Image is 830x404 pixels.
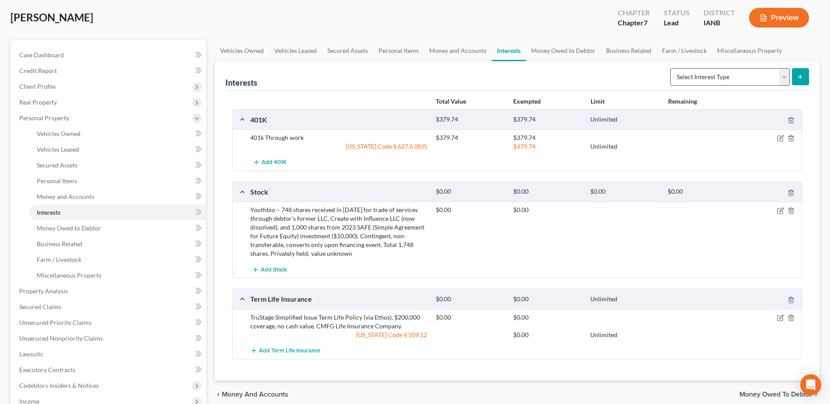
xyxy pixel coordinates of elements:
[712,40,787,61] a: Miscellaneous Property
[373,40,424,61] a: Personal Items
[11,11,93,24] span: [PERSON_NAME]
[664,8,690,18] div: Status
[30,142,206,157] a: Vehicles Leased
[586,142,663,151] div: Unlimited
[704,18,735,28] div: IANB
[509,205,586,214] div: $0.00
[222,391,288,398] span: Money and Accounts
[37,240,82,247] span: Business Related
[37,224,101,232] span: Money Owed to Debtor
[509,115,586,124] div: $379.74
[37,146,79,153] span: Vehicles Leased
[37,130,81,137] span: Vehicles Owned
[215,391,288,398] button: chevron_left Money and Accounts
[431,205,509,214] div: $0.00
[586,295,663,303] div: Unlimited
[644,18,648,27] span: 7
[586,188,663,196] div: $0.00
[246,133,431,142] div: 401k Through work
[215,40,269,61] a: Vehicles Owned
[601,40,657,61] a: Business Related
[436,98,466,105] strong: Total Value
[37,161,77,169] span: Secured Assets
[509,188,586,196] div: $0.00
[262,159,287,166] span: Add 401K
[246,205,431,258] div: Youthbio – 748 shares received in [DATE] for trade of services through debtor’s former LLC, Creat...
[259,347,320,354] span: Add Term Life Insurance
[586,331,663,339] div: Unlimited
[250,261,289,278] button: Add Stock
[30,252,206,268] a: Farm / Livestock
[739,391,819,398] button: Money Owed to Debtor chevron_right
[322,40,373,61] a: Secured Assets
[509,133,586,142] div: $379.74
[800,374,821,395] div: Open Intercom Messenger
[739,391,812,398] span: Money Owed to Debtor
[431,133,509,142] div: $379.74
[30,189,206,205] a: Money and Accounts
[246,294,431,303] div: Term Life Insurance
[19,382,99,389] span: Codebtors Insiders & Notices
[19,83,56,90] span: Client Profile
[513,98,541,105] strong: Exempted
[30,268,206,283] a: Miscellaneous Property
[586,115,663,124] div: Unlimited
[509,313,586,322] div: $0.00
[431,295,509,303] div: $0.00
[261,266,287,273] span: Add Stock
[12,63,206,79] a: Credit Report
[19,114,69,122] span: Personal Property
[246,142,431,151] div: [US_STATE] Code § 627.6 (8)(f)
[19,51,64,59] span: Case Dashboard
[431,313,509,322] div: $0.00
[591,98,605,105] strong: Limit
[19,366,75,373] span: Executory Contracts
[37,177,77,185] span: Personal Items
[424,40,492,61] a: Money and Accounts
[30,220,206,236] a: Money Owed to Debtor
[509,331,586,339] div: $0.00
[19,319,91,326] span: Unsecured Priority Claims
[526,40,601,61] a: Money Owed to Debtor
[618,8,650,18] div: Chapter
[509,295,586,303] div: $0.00
[37,256,81,263] span: Farm / Livestock
[668,98,697,105] strong: Remaining
[704,8,735,18] div: District
[618,18,650,28] div: Chapter
[30,157,206,173] a: Secured Assets
[12,47,206,63] a: Case Dashboard
[492,40,526,61] a: Interests
[12,362,206,378] a: Executory Contracts
[215,391,222,398] i: chevron_left
[19,98,57,106] span: Real Property
[663,188,741,196] div: $0.00
[19,303,61,310] span: Secured Claims
[225,77,257,88] div: Interests
[12,315,206,331] a: Unsecured Priority Claims
[12,346,206,362] a: Lawsuits
[749,8,809,28] button: Preview
[250,343,320,359] button: Add Term Life Insurance
[657,40,712,61] a: Farm / Livestock
[431,188,509,196] div: $0.00
[19,67,57,74] span: Credit Report
[12,299,206,315] a: Secured Claims
[19,287,68,295] span: Property Analysis
[250,154,289,171] button: Add 401K
[246,331,431,339] div: [US_STATE] Code § 509.12
[509,142,586,151] div: $379.74
[30,126,206,142] a: Vehicles Owned
[37,272,102,279] span: Miscellaneous Property
[431,115,509,124] div: $379.74
[246,187,431,196] div: Stock
[30,173,206,189] a: Personal Items
[12,283,206,299] a: Property Analysis
[269,40,322,61] a: Vehicles Leased
[19,334,103,342] span: Unsecured Nonpriority Claims
[12,331,206,346] a: Unsecured Nonpriority Claims
[37,209,60,216] span: Interests
[30,205,206,220] a: Interests
[37,193,94,200] span: Money and Accounts
[246,115,431,124] div: 401K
